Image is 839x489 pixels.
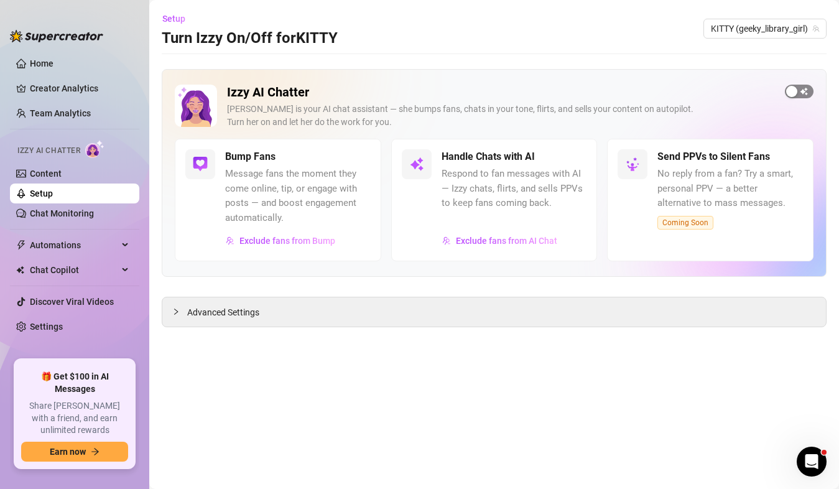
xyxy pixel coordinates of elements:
img: svg%3e [625,157,640,172]
span: Advanced Settings [187,305,259,319]
span: Message fans the moment they come online, tip, or engage with posts — and boost engagement automa... [225,167,371,225]
span: 🎁 Get $100 in AI Messages [21,371,128,395]
a: Discover Viral Videos [30,297,114,307]
img: svg%3e [409,157,424,172]
button: Earn nowarrow-right [21,442,128,462]
a: Home [30,58,53,68]
div: [PERSON_NAME] is your AI chat assistant — she bumps fans, chats in your tone, flirts, and sells y... [227,103,775,129]
iframe: Intercom live chat [797,447,827,477]
span: Exclude fans from Bump [239,236,335,246]
a: Settings [30,322,63,332]
h5: Handle Chats with AI [442,149,535,164]
span: Chat Copilot [30,260,118,280]
a: Content [30,169,62,179]
h5: Bump Fans [225,149,276,164]
span: Setup [162,14,185,24]
button: Exclude fans from AI Chat [442,231,558,251]
span: Coming Soon [657,216,713,230]
img: Chat Copilot [16,266,24,274]
a: Creator Analytics [30,78,129,98]
a: Setup [30,189,53,198]
span: team [812,25,820,32]
img: logo-BBDzfeDw.svg [10,30,103,42]
span: KITTY (geeky_library_girl) [711,19,819,38]
img: svg%3e [193,157,208,172]
button: Exclude fans from Bump [225,231,336,251]
a: Team Analytics [30,108,91,118]
span: Izzy AI Chatter [17,145,80,157]
h3: Turn Izzy On/Off for KITTY [162,29,338,49]
span: Share [PERSON_NAME] with a friend, and earn unlimited rewards [21,400,128,437]
img: svg%3e [226,236,234,245]
span: arrow-right [91,447,100,456]
div: collapsed [172,305,187,319]
span: Respond to fan messages with AI — Izzy chats, flirts, and sells PPVs to keep fans coming back. [442,167,587,211]
span: Automations [30,235,118,255]
img: AI Chatter [85,140,104,158]
h5: Send PPVs to Silent Fans [657,149,770,164]
a: Chat Monitoring [30,208,94,218]
span: Earn now [50,447,86,457]
button: Setup [162,9,195,29]
span: No reply from a fan? Try a smart, personal PPV — a better alternative to mass messages. [657,167,803,211]
img: svg%3e [442,236,451,245]
span: collapsed [172,308,180,315]
h2: Izzy AI Chatter [227,85,775,100]
span: thunderbolt [16,240,26,250]
img: Izzy AI Chatter [175,85,217,127]
span: Exclude fans from AI Chat [456,236,557,246]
